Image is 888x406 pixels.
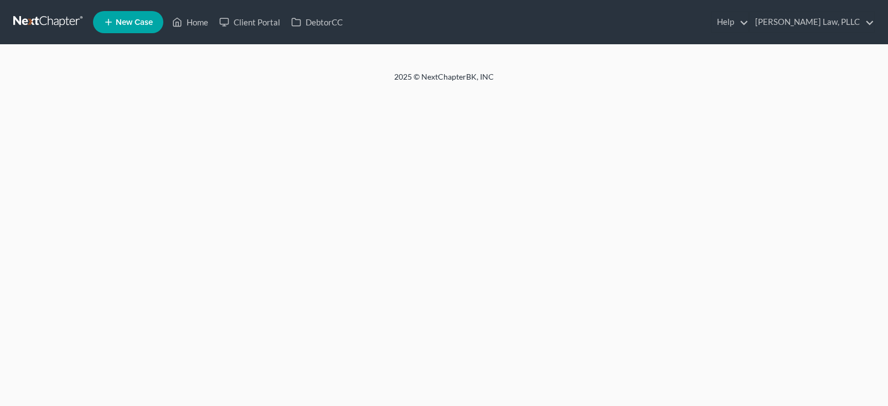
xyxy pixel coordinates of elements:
div: 2025 © NextChapterBK, INC [128,71,760,91]
a: DebtorCC [286,12,348,32]
a: Help [711,12,748,32]
a: [PERSON_NAME] Law, PLLC [750,12,874,32]
a: Home [167,12,214,32]
a: Client Portal [214,12,286,32]
new-legal-case-button: New Case [93,11,163,33]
